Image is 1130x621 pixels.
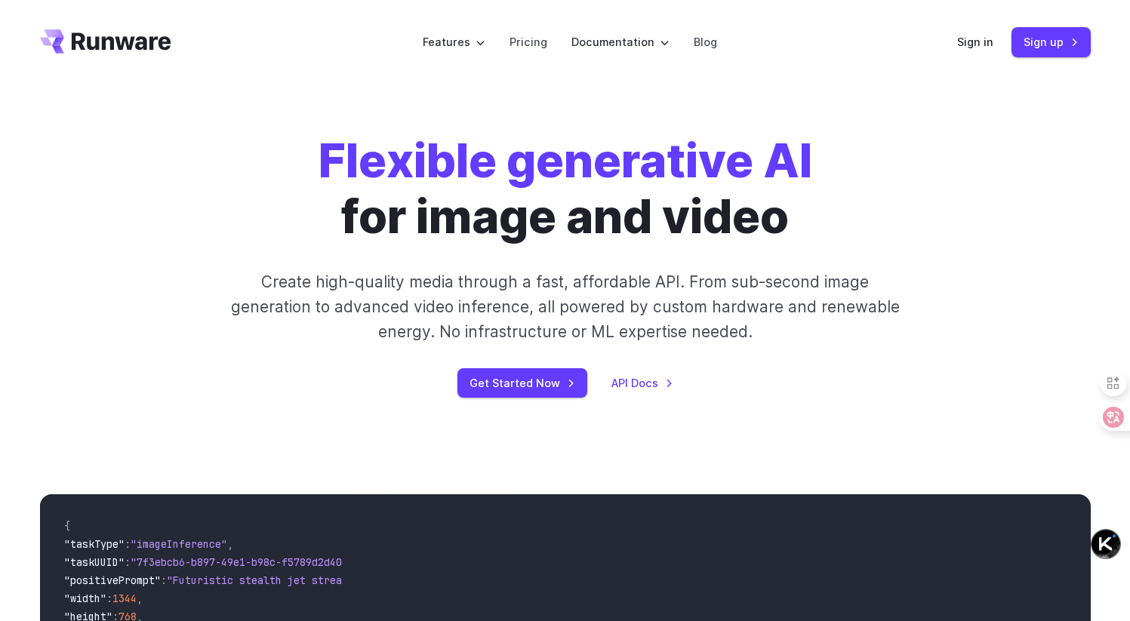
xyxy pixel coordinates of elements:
span: { [64,519,70,533]
span: : [161,573,167,587]
span: , [137,592,143,605]
label: Documentation [571,33,670,51]
a: Sign up [1011,27,1091,57]
span: "imageInference" [131,537,227,551]
span: "positivePrompt" [64,573,161,587]
span: : [125,537,131,551]
a: Get Started Now [457,368,587,398]
span: 1344 [112,592,137,605]
span: "Futuristic stealth jet streaking through a neon-lit cityscape with glowing purple exhaust" [167,573,716,587]
span: "width" [64,592,106,605]
label: Features [423,33,485,51]
a: Pricing [510,33,547,51]
span: : [106,592,112,605]
a: Blog [694,33,717,51]
p: Create high-quality media through a fast, affordable API. From sub-second image generation to adv... [229,269,901,345]
strong: Flexible generative AI [319,132,812,189]
span: "taskUUID" [64,555,125,569]
a: Go to / [40,29,171,54]
a: Sign in [957,33,993,51]
h1: for image and video [319,133,812,245]
span: "7f3ebcb6-b897-49e1-b98c-f5789d2d40d7" [131,555,360,569]
span: , [227,537,233,551]
span: "taskType" [64,537,125,551]
span: : [125,555,131,569]
a: API Docs [611,374,673,392]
